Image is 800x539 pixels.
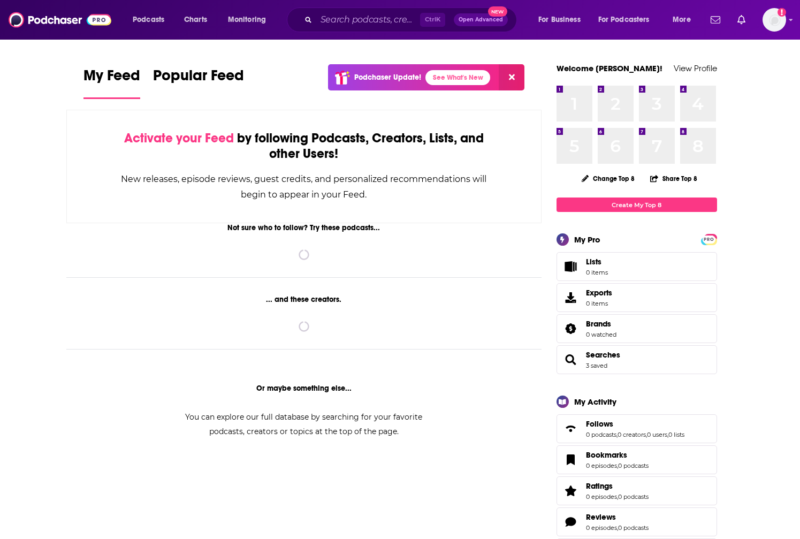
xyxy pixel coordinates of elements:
span: Exports [586,288,612,298]
a: 0 podcasts [618,462,649,469]
a: Show notifications dropdown [733,11,750,29]
a: Brands [560,321,582,336]
a: Exports [557,283,717,312]
span: Ratings [586,481,613,491]
span: , [617,493,618,500]
a: Ratings [586,481,649,491]
div: You can explore our full database by searching for your favorite podcasts, creators or topics at ... [172,410,436,439]
button: open menu [125,11,178,28]
a: Reviews [560,514,582,529]
svg: Add a profile image [778,8,786,17]
a: Create My Top 8 [557,198,717,212]
a: Follows [560,421,582,436]
div: by following Podcasts, Creators, Lists, and other Users! [120,131,488,162]
a: Welcome [PERSON_NAME]! [557,63,662,73]
a: Searches [586,350,620,360]
button: Share Top 8 [650,168,698,189]
span: , [667,431,668,438]
a: PRO [703,235,715,243]
span: Brands [557,314,717,343]
a: Reviews [586,512,649,522]
span: 0 items [586,300,612,307]
span: Ctrl K [420,13,445,27]
a: Popular Feed [153,66,244,99]
button: Change Top 8 [575,172,642,185]
span: Exports [560,290,582,305]
img: Podchaser - Follow, Share and Rate Podcasts [9,10,111,30]
a: 0 creators [618,431,646,438]
a: Charts [177,11,214,28]
span: Follows [557,414,717,443]
span: Logged in as patrickdmanning [763,8,786,32]
span: Searches [557,345,717,374]
span: Monitoring [228,12,266,27]
a: View Profile [674,63,717,73]
span: , [617,462,618,469]
a: Ratings [560,483,582,498]
span: , [617,524,618,532]
span: Activate your Feed [124,130,234,146]
span: For Podcasters [598,12,650,27]
a: 0 episodes [586,462,617,469]
a: Searches [560,352,582,367]
span: 0 items [586,269,608,276]
button: open menu [591,11,665,28]
div: Or maybe something else... [66,384,542,393]
button: open menu [531,11,594,28]
a: 3 saved [586,362,607,369]
span: Bookmarks [586,450,627,460]
a: Show notifications dropdown [706,11,725,29]
span: Charts [184,12,207,27]
img: User Profile [763,8,786,32]
span: Lists [560,259,582,274]
div: Search podcasts, credits, & more... [297,7,527,32]
a: 0 users [647,431,667,438]
input: Search podcasts, credits, & more... [316,11,420,28]
a: 0 episodes [586,524,617,532]
div: My Pro [574,234,600,245]
a: Follows [586,419,684,429]
span: Ratings [557,476,717,505]
a: See What's New [425,70,490,85]
div: Not sure who to follow? Try these podcasts... [66,223,542,232]
a: 0 podcasts [618,493,649,500]
button: Show profile menu [763,8,786,32]
button: Open AdvancedNew [454,13,508,26]
a: Bookmarks [586,450,649,460]
div: New releases, episode reviews, guest credits, and personalized recommendations will begin to appe... [120,171,488,202]
span: Reviews [586,512,616,522]
span: My Feed [83,66,140,91]
a: My Feed [83,66,140,99]
button: open menu [665,11,704,28]
span: More [673,12,691,27]
div: ... and these creators. [66,295,542,304]
span: Brands [586,319,611,329]
span: New [488,6,507,17]
span: Follows [586,419,613,429]
span: For Business [538,12,581,27]
span: Open Advanced [459,17,503,22]
a: 0 watched [586,331,616,338]
a: 0 episodes [586,493,617,500]
a: Bookmarks [560,452,582,467]
span: Lists [586,257,608,267]
span: Bookmarks [557,445,717,474]
span: PRO [703,236,715,244]
a: Lists [557,252,717,281]
a: 0 lists [668,431,684,438]
span: Podcasts [133,12,164,27]
a: Brands [586,319,616,329]
p: Podchaser Update! [354,73,421,82]
span: Reviews [557,507,717,536]
a: 0 podcasts [618,524,649,532]
div: My Activity [574,397,616,407]
span: , [646,431,647,438]
button: open menu [220,11,280,28]
span: Popular Feed [153,66,244,91]
span: Lists [586,257,601,267]
span: , [616,431,618,438]
a: 0 podcasts [586,431,616,438]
